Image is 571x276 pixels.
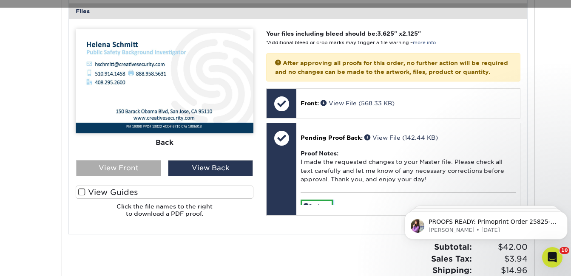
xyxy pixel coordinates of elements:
strong: Shipping: [432,265,472,275]
div: View Back [168,160,253,176]
iframe: Intercom live chat [542,247,562,268]
h6: Click the file names to the right to download a PDF proof. [76,203,253,224]
strong: Proof Notes: [301,150,338,157]
span: PROOFS READY: Primoprint Order 25825-50987-0984 Thank you for placing your print order with Primo... [28,25,156,166]
a: Saving... [301,200,333,213]
span: $3.94 [474,253,528,265]
span: 10 [560,247,569,254]
div: Files [69,3,527,19]
span: Front: [301,100,319,107]
iframe: Intercom notifications message [401,194,571,253]
label: View Guides [76,186,253,199]
strong: Your files including bleed should be: " x " [266,30,421,37]
strong: Sales Tax: [431,254,472,263]
div: Back [76,133,253,152]
a: View File (568.33 KB) [321,100,395,107]
p: Message from Erica, sent 3w ago [28,33,156,40]
strong: After approving all proofs for this order, no further action will be required and no changes can ... [275,59,508,75]
small: *Additional bleed or crop marks may trigger a file warning – [266,40,436,45]
div: View Front [76,160,161,176]
span: 2.125 [402,30,418,37]
a: more info [413,40,436,45]
span: 3.625 [377,30,394,37]
div: I made the requested changes to your Master file. Please check all text carefully and let me know... [301,142,515,192]
a: View File (142.44 KB) [364,134,438,141]
span: Pending Proof Back: [301,134,363,141]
